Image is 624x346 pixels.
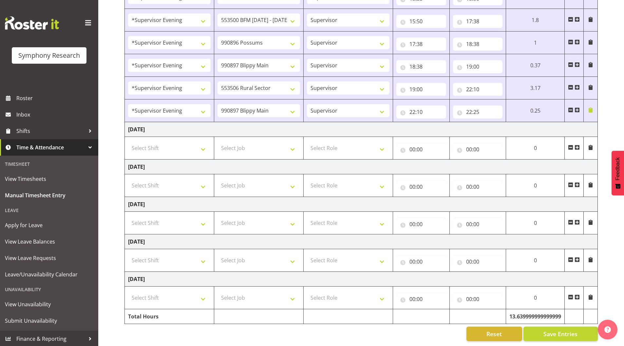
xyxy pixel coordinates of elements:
[523,327,598,341] button: Save Entries
[2,157,97,171] div: Timesheet
[466,327,522,341] button: Reset
[16,110,95,119] span: Inbox
[612,151,624,195] button: Feedback - Show survey
[453,255,503,268] input: Click to select...
[125,197,598,212] td: [DATE]
[2,266,97,283] a: Leave/Unavailability Calendar
[2,204,97,217] div: Leave
[16,93,95,103] span: Roster
[506,287,565,309] td: 0
[396,292,446,306] input: Click to select...
[5,237,93,247] span: View Leave Balances
[453,180,503,193] input: Click to select...
[506,99,565,122] td: 0.25
[506,54,565,77] td: 0.37
[5,220,93,230] span: Apply for Leave
[486,330,502,338] span: Reset
[5,174,93,184] span: View Timesheets
[604,326,611,333] img: help-xxl-2.png
[396,83,446,96] input: Click to select...
[5,316,93,326] span: Submit Unavailability
[506,9,565,32] td: 1.8
[453,15,503,28] input: Click to select...
[506,32,565,54] td: 1
[5,190,93,200] span: Manual Timesheet Entry
[125,272,598,287] td: [DATE]
[125,234,598,249] td: [DATE]
[5,270,93,279] span: Leave/Unavailability Calendar
[396,60,446,73] input: Click to select...
[615,157,621,180] span: Feedback
[453,105,503,119] input: Click to select...
[506,137,565,160] td: 0
[506,77,565,99] td: 3.17
[5,253,93,263] span: View Leave Requests
[2,233,97,250] a: View Leave Balances
[396,143,446,156] input: Click to select...
[506,174,565,197] td: 0
[2,296,97,313] a: View Unavailability
[453,60,503,73] input: Click to select...
[5,16,59,30] img: Rosterit website logo
[396,218,446,231] input: Click to select...
[396,37,446,51] input: Click to select...
[16,142,85,152] span: Time & Attendance
[2,171,97,187] a: View Timesheets
[2,313,97,329] a: Submit Unavailability
[396,105,446,119] input: Click to select...
[2,250,97,266] a: View Leave Requests
[506,249,565,272] td: 0
[453,143,503,156] input: Click to select...
[16,126,85,136] span: Shifts
[453,292,503,306] input: Click to select...
[396,15,446,28] input: Click to select...
[2,187,97,204] a: Manual Timesheet Entry
[18,51,80,60] div: Symphony Research
[125,309,214,324] td: Total Hours
[453,218,503,231] input: Click to select...
[543,330,577,338] span: Save Entries
[506,212,565,234] td: 0
[5,299,93,309] span: View Unavailability
[396,180,446,193] input: Click to select...
[396,255,446,268] input: Click to select...
[125,160,598,174] td: [DATE]
[2,217,97,233] a: Apply for Leave
[16,334,85,344] span: Finance & Reporting
[2,283,97,296] div: Unavailability
[125,122,598,137] td: [DATE]
[453,37,503,51] input: Click to select...
[506,309,565,324] td: 13.639999999999999
[453,83,503,96] input: Click to select...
